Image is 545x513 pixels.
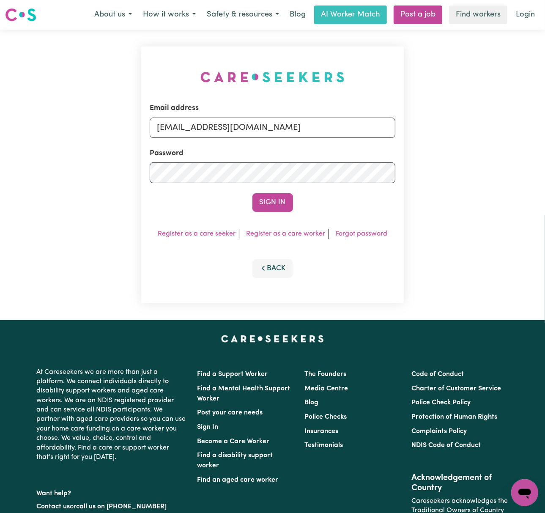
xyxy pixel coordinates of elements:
[197,438,270,445] a: Become a Care Worker
[511,5,540,24] a: Login
[150,118,395,138] input: Email address
[197,477,279,483] a: Find an aged care worker
[304,399,318,406] a: Blog
[150,148,183,159] label: Password
[411,385,501,392] a: Charter of Customer Service
[411,442,481,449] a: NDIS Code of Conduct
[411,371,464,378] a: Code of Conduct
[5,7,36,22] img: Careseekers logo
[394,5,442,24] a: Post a job
[411,414,497,420] a: Protection of Human Rights
[252,193,293,212] button: Sign In
[314,5,387,24] a: AI Worker Match
[37,364,187,466] p: At Careseekers we are more than just a platform. We connect individuals directly to disability su...
[201,6,285,24] button: Safety & resources
[158,230,236,237] a: Register as a care seeker
[252,259,293,278] button: Back
[411,428,467,435] a: Complaints Policy
[37,486,187,498] p: Want help?
[197,409,263,416] a: Post your care needs
[197,452,273,469] a: Find a disability support worker
[304,371,346,378] a: The Founders
[150,103,199,114] label: Email address
[221,335,324,342] a: Careseekers home page
[37,503,70,510] a: Contact us
[411,399,471,406] a: Police Check Policy
[89,6,137,24] button: About us
[336,230,387,237] a: Forgot password
[449,5,507,24] a: Find workers
[411,473,508,493] h2: Acknowledgement of Country
[304,428,338,435] a: Insurances
[197,424,219,431] a: Sign In
[304,385,348,392] a: Media Centre
[77,503,167,510] a: call us on [PHONE_NUMBER]
[285,5,311,24] a: Blog
[197,371,268,378] a: Find a Support Worker
[197,385,290,402] a: Find a Mental Health Support Worker
[137,6,201,24] button: How it works
[5,5,36,25] a: Careseekers logo
[246,230,325,237] a: Register as a care worker
[304,414,347,420] a: Police Checks
[511,479,538,506] iframe: Button to launch messaging window
[304,442,343,449] a: Testimonials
